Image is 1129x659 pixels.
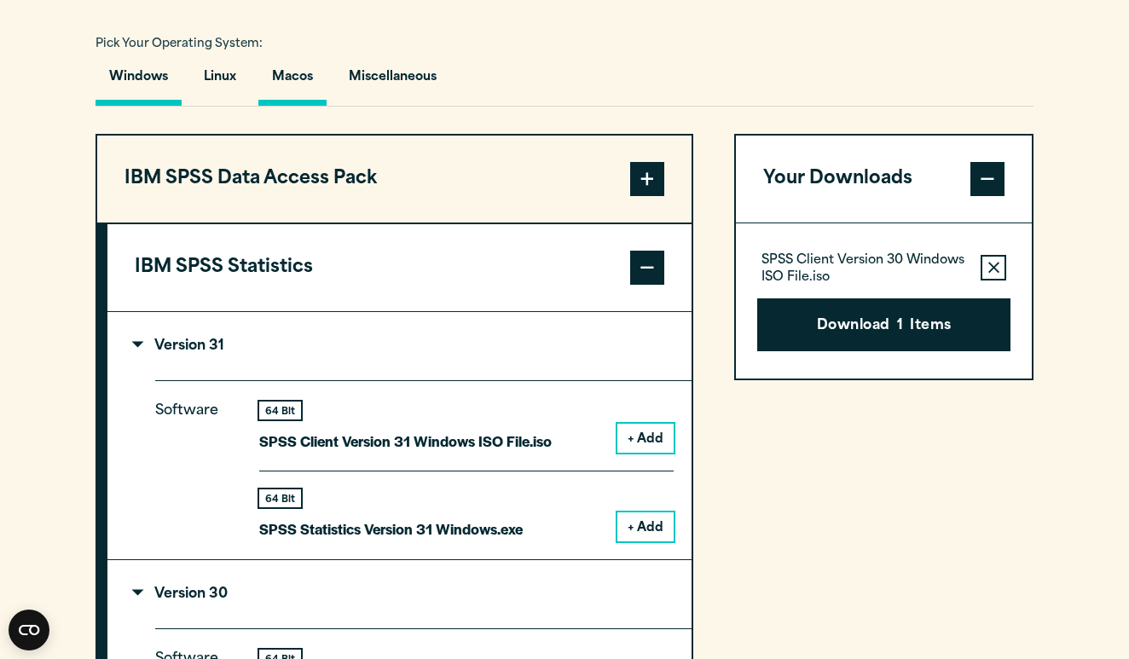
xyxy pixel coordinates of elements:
button: Miscellaneous [335,57,450,106]
p: Version 30 [135,587,228,601]
button: Open CMP widget [9,610,49,650]
div: 64 Bit [259,402,301,419]
p: SPSS Client Version 31 Windows ISO File.iso [259,429,552,454]
button: + Add [617,424,674,453]
div: 64 Bit [259,489,301,507]
button: Macos [258,57,327,106]
button: Your Downloads [736,136,1032,223]
p: SPSS Statistics Version 31 Windows.exe [259,517,523,541]
p: Version 31 [135,339,224,353]
p: Software [155,399,232,528]
div: Your Downloads [736,223,1032,379]
button: IBM SPSS Statistics [107,224,692,311]
p: SPSS Client Version 30 Windows ISO File.iso [761,252,967,286]
button: Windows [96,57,182,106]
button: + Add [617,512,674,541]
button: Download1Items [757,298,1010,351]
button: Linux [190,57,250,106]
summary: Version 30 [107,560,692,628]
button: IBM SPSS Data Access Pack [97,136,692,223]
span: Pick Your Operating System: [96,38,263,49]
summary: Version 31 [107,312,692,380]
span: 1 [897,315,903,338]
